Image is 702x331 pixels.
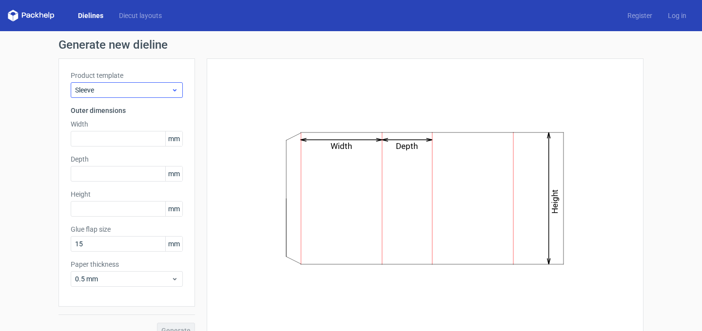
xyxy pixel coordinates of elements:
[71,189,183,199] label: Height
[71,259,183,269] label: Paper thickness
[660,11,694,20] a: Log in
[111,11,170,20] a: Diecut layouts
[165,202,182,216] span: mm
[70,11,111,20] a: Dielines
[75,85,171,95] span: Sleeve
[165,131,182,146] span: mm
[71,224,183,234] label: Glue flap size
[71,119,183,129] label: Width
[71,71,183,80] label: Product template
[550,189,560,214] text: Height
[331,141,352,151] text: Width
[71,154,183,164] label: Depth
[396,141,418,151] text: Depth
[165,237,182,251] span: mm
[58,39,643,51] h1: Generate new dieline
[620,11,660,20] a: Register
[75,274,171,284] span: 0.5 mm
[165,166,182,181] span: mm
[71,106,183,115] h3: Outer dimensions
